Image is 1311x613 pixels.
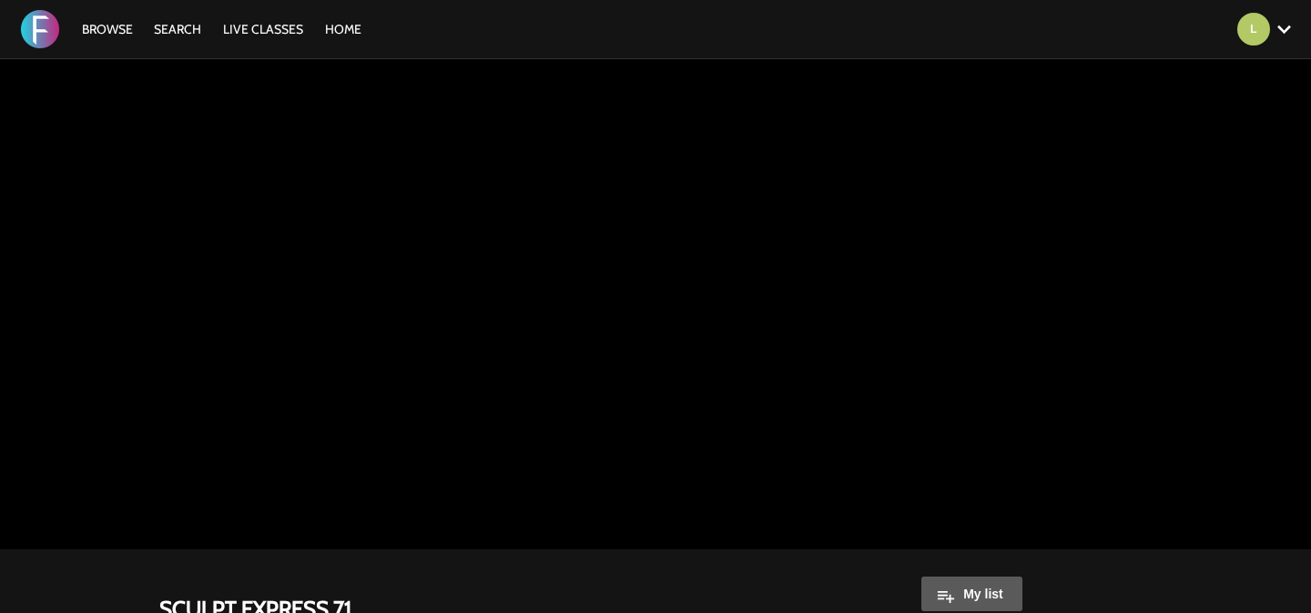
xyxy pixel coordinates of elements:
[21,10,59,48] img: FORMATION
[921,577,1022,611] button: My list
[316,21,371,37] a: HOME
[145,21,210,37] a: Search
[73,20,371,38] nav: Primary
[73,21,142,37] a: Browse
[214,21,312,37] a: LIVE CLASSES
